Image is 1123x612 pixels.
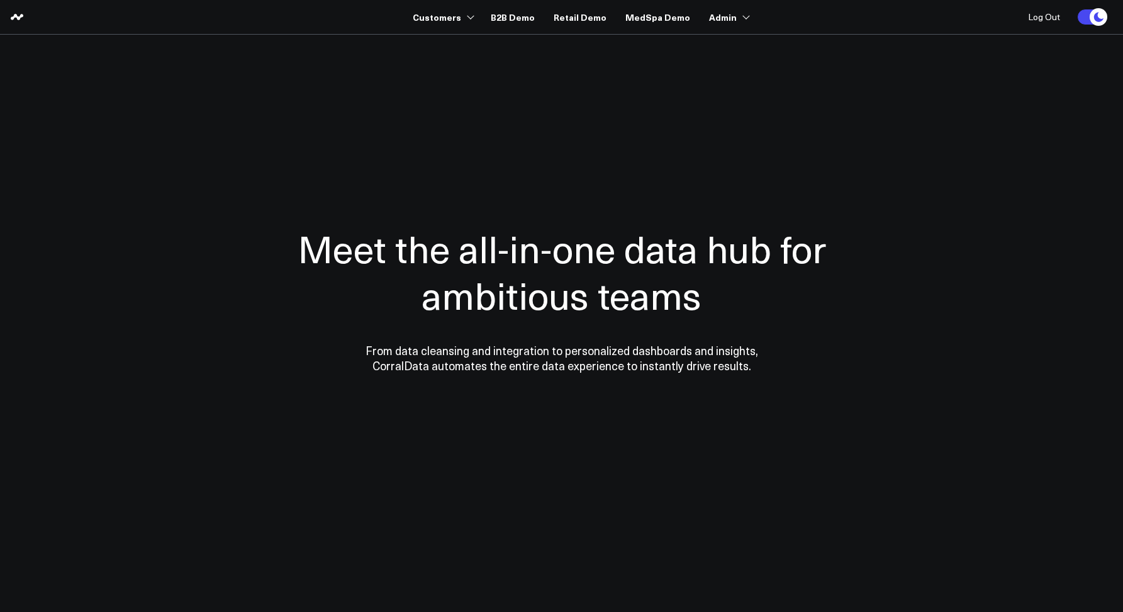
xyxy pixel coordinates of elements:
[413,6,472,28] a: Customers
[338,343,785,373] p: From data cleansing and integration to personalized dashboards and insights, CorralData automates...
[625,6,690,28] a: MedSpa Demo
[491,6,535,28] a: B2B Demo
[254,225,870,318] h1: Meet the all-in-one data hub for ambitious teams
[709,6,747,28] a: Admin
[554,6,606,28] a: Retail Demo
